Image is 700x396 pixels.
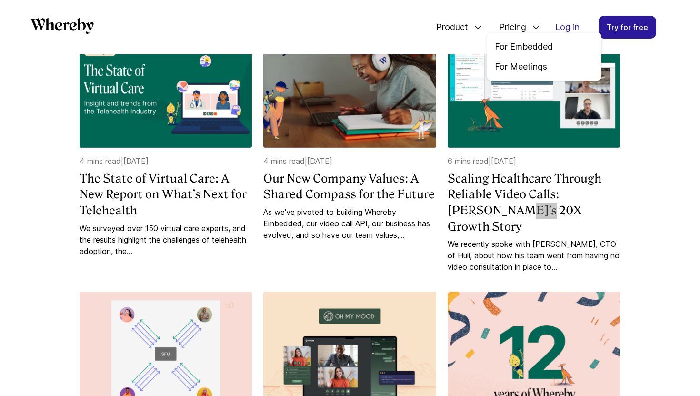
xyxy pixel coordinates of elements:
svg: Whereby [30,18,94,34]
a: For Embedded [495,41,594,53]
p: 4 mins read | [DATE] [263,155,436,167]
a: Whereby [30,18,94,37]
a: Log in [548,16,587,38]
span: Pricing [490,11,529,43]
p: 4 mins read | [DATE] [80,155,252,167]
a: Scaling Healthcare Through Reliable Video Calls: [PERSON_NAME]’s 20X Growth Story [448,171,620,234]
a: Try for free [599,16,656,39]
a: As we've pivoted to building Whereby Embedded, our video call API, our business has evolved, and ... [263,206,436,241]
p: 6 mins read | [DATE] [448,155,620,167]
a: The State of Virtual Care: A New Report on What’s Next for Telehealth [80,171,252,219]
a: We surveyed over 150 virtual care experts, and the results highlight the challenges of telehealth... [80,223,252,257]
span: Product [427,11,470,43]
a: Our New Company Values: A Shared Compass for the Future [263,171,436,203]
a: For Meetings [495,61,594,73]
a: We recently spoke with [PERSON_NAME], CTO of Huli, about how his team went from having no video c... [448,238,620,273]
